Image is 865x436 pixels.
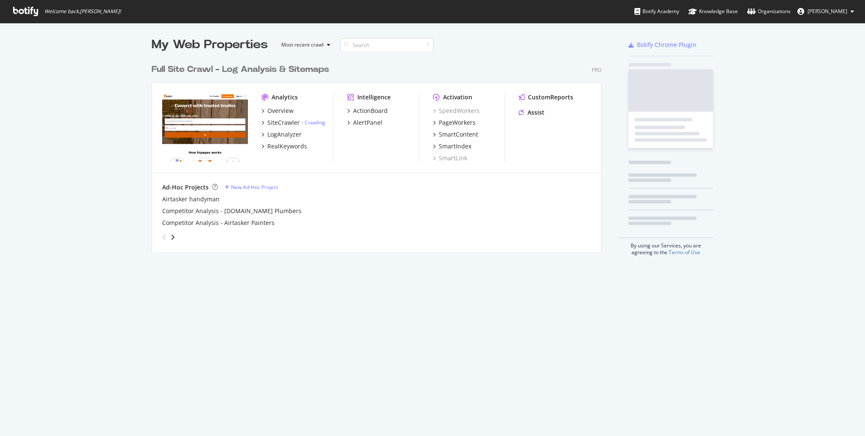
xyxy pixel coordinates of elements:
div: SiteCrawler [267,118,300,127]
div: SmartContent [439,130,478,139]
button: Most recent crawl [275,38,334,52]
a: SiteCrawler- Crawling [261,118,325,127]
a: Crawling [305,119,325,126]
div: Ad-Hoc Projects [162,183,209,192]
div: AlertPanel [353,118,382,127]
a: Full Site Crawl - Log Analysis & Sitemaps [152,63,332,76]
div: ActionBoard [353,107,388,115]
div: Botify Academy [634,7,679,16]
a: SpeedWorkers [433,107,480,115]
a: SmartContent [433,130,478,139]
div: New Ad-Hoc Project [231,184,278,191]
a: SmartLink [433,154,467,162]
a: CustomReports [519,93,573,101]
a: LogAnalyzer [261,130,302,139]
img: hipages.com.au [162,93,248,162]
div: RealKeywords [267,142,307,151]
div: Analytics [272,93,298,101]
div: Botify Chrome Plugin [637,41,696,49]
span: Welcome back, [PERSON_NAME] ! [44,8,121,15]
div: By using our Services, you are agreeing to the [618,238,713,256]
div: SmartIndex [439,142,471,151]
div: Assist [528,108,544,117]
span: Winnie Ye [808,8,847,15]
div: Most recent crawl [281,42,324,47]
div: Full Site Crawl - Log Analysis & Sitemaps [152,63,329,76]
a: New Ad-Hoc Project [225,184,278,191]
a: Terms of Use [669,249,700,256]
a: PageWorkers [433,118,476,127]
a: Competitor Analysis - Airtasker Painters [162,219,275,227]
div: Knowledge Base [688,7,738,16]
div: My Web Properties [152,36,268,53]
a: Botify Chrome Plugin [628,41,696,49]
button: [PERSON_NAME] [791,5,861,18]
div: PageWorkers [439,118,476,127]
a: AlertPanel [347,118,382,127]
a: Airtasker handyman [162,195,220,203]
a: Overview [261,107,294,115]
div: angle-right [170,233,176,241]
div: - [302,119,325,126]
div: Overview [267,107,294,115]
div: Pro [592,66,601,74]
div: angle-left [159,230,170,244]
div: Activation [443,93,472,101]
a: Assist [519,108,544,117]
a: SmartIndex [433,142,471,151]
div: grid [152,53,608,252]
div: Organizations [747,7,791,16]
div: CustomReports [528,93,573,101]
input: Search [340,38,433,52]
div: LogAnalyzer [267,130,302,139]
a: Competitor Analysis - [DOMAIN_NAME] Plumbers [162,207,302,215]
a: RealKeywords [261,142,307,151]
div: Intelligence [357,93,391,101]
a: ActionBoard [347,107,388,115]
